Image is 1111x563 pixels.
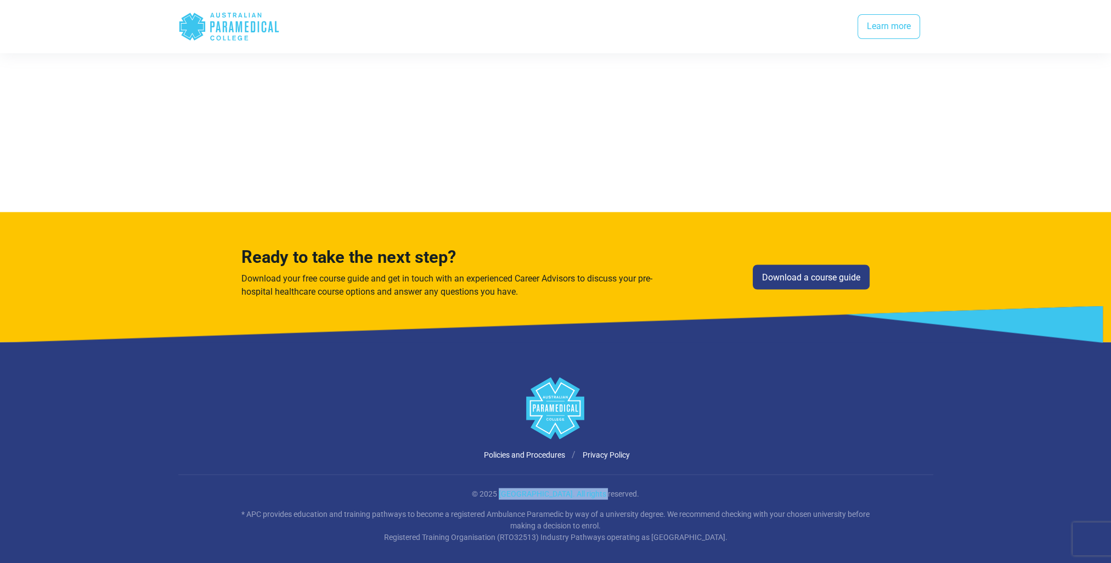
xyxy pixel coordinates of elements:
h3: Ready to take the next step? [241,247,656,267]
a: Privacy Policy [583,450,630,459]
div: Australian Paramedical College [178,9,280,44]
a: Learn more [858,14,920,40]
a: Policies and Procedures [484,450,565,459]
p: © 2025 [GEOGRAPHIC_DATA]. All rights reserved. [235,488,877,499]
a: Download a course guide [753,264,870,290]
p: Download your free course guide and get in touch with an experienced Career Advisors to discuss y... [241,272,656,298]
p: * APC provides education and training pathways to become a registered Ambulance Paramedic by way ... [235,508,877,543]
